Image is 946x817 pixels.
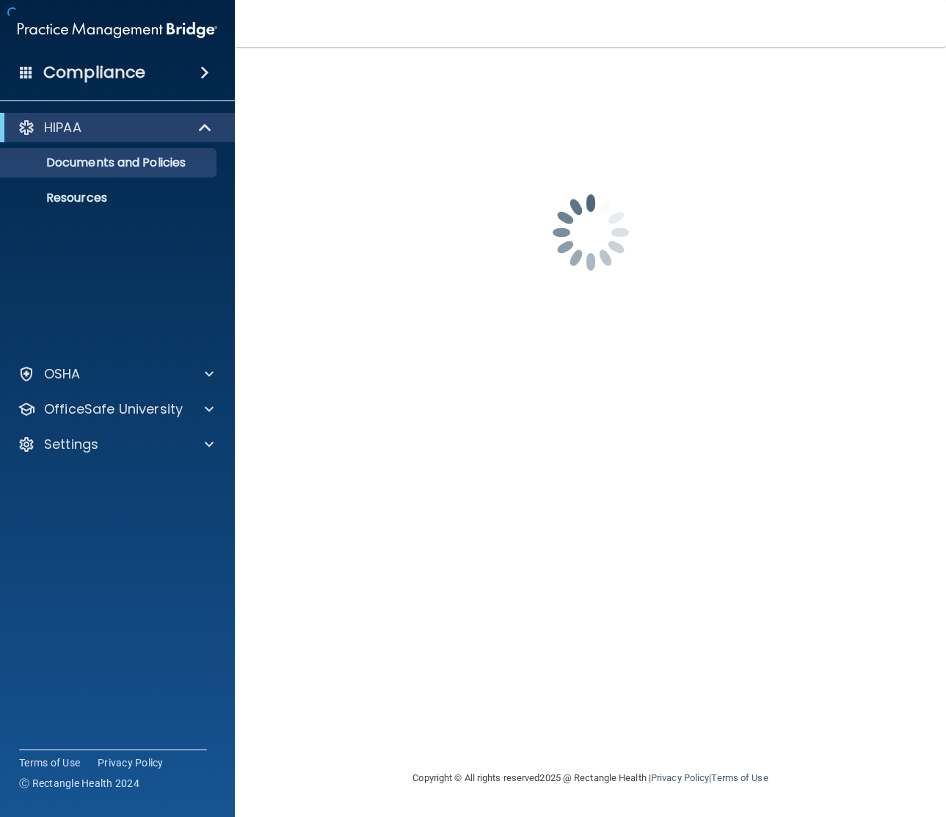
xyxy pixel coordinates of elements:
[18,365,214,383] a: OSHA
[323,755,859,802] div: Copyright © All rights reserved 2025 @ Rectangle Health | |
[19,776,139,791] span: Ⓒ Rectangle Health 2024
[18,436,214,453] a: Settings
[44,119,81,136] p: HIPAA
[18,119,213,136] a: HIPAA
[517,159,664,306] img: spinner.e123f6fc.gif
[19,755,80,770] a: Terms of Use
[44,436,98,453] p: Settings
[10,155,210,170] p: Documents and Policies
[43,62,145,83] h4: Compliance
[711,772,768,783] a: Terms of Use
[44,365,81,383] p: OSHA
[18,400,214,418] a: OfficeSafe University
[18,15,217,45] img: PMB logo
[651,772,709,783] a: Privacy Policy
[10,191,210,205] p: Resources
[44,400,183,418] p: OfficeSafe University
[98,755,164,770] a: Privacy Policy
